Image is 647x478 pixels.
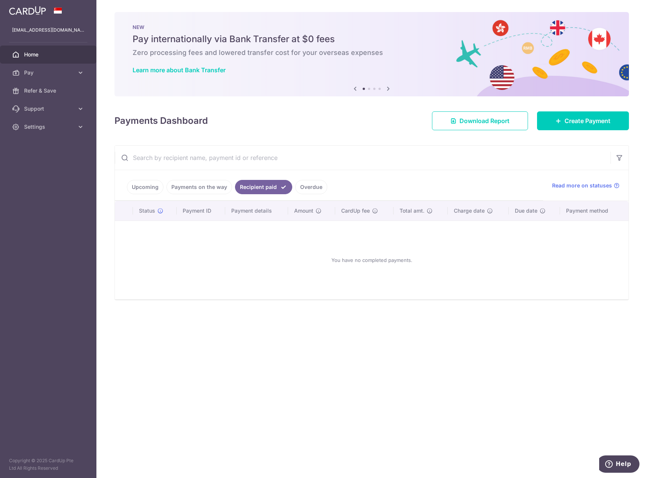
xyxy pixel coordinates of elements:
span: Status [139,207,155,215]
span: Total amt. [400,207,424,215]
span: Create Payment [565,116,610,125]
img: Bank transfer banner [114,12,629,96]
th: Payment ID [177,201,225,221]
img: CardUp [9,6,46,15]
th: Payment details [225,201,288,221]
iframe: Opens a widget where you can find more information [599,455,639,474]
h6: Zero processing fees and lowered transfer cost for your overseas expenses [133,48,611,57]
a: Payments on the way [166,180,232,194]
h5: Pay internationally via Bank Transfer at $0 fees [133,33,611,45]
h4: Payments Dashboard [114,114,208,128]
a: Overdue [295,180,327,194]
span: Refer & Save [24,87,74,94]
p: NEW [133,24,611,30]
span: Settings [24,123,74,131]
span: Home [24,51,74,58]
input: Search by recipient name, payment id or reference [115,146,610,170]
span: Download Report [459,116,510,125]
a: Learn more about Bank Transfer [133,66,226,74]
span: Amount [294,207,313,215]
span: Charge date [454,207,485,215]
a: Read more on statuses [552,182,620,189]
a: Recipient paid [235,180,292,194]
p: [EMAIL_ADDRESS][DOMAIN_NAME] [12,26,84,34]
span: Pay [24,69,74,76]
th: Payment method [560,201,629,221]
span: Due date [515,207,537,215]
span: Read more on statuses [552,182,612,189]
span: CardUp fee [341,207,370,215]
a: Create Payment [537,111,629,130]
span: Support [24,105,74,113]
div: You have no completed payments. [124,227,620,293]
a: Upcoming [127,180,163,194]
a: Download Report [432,111,528,130]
